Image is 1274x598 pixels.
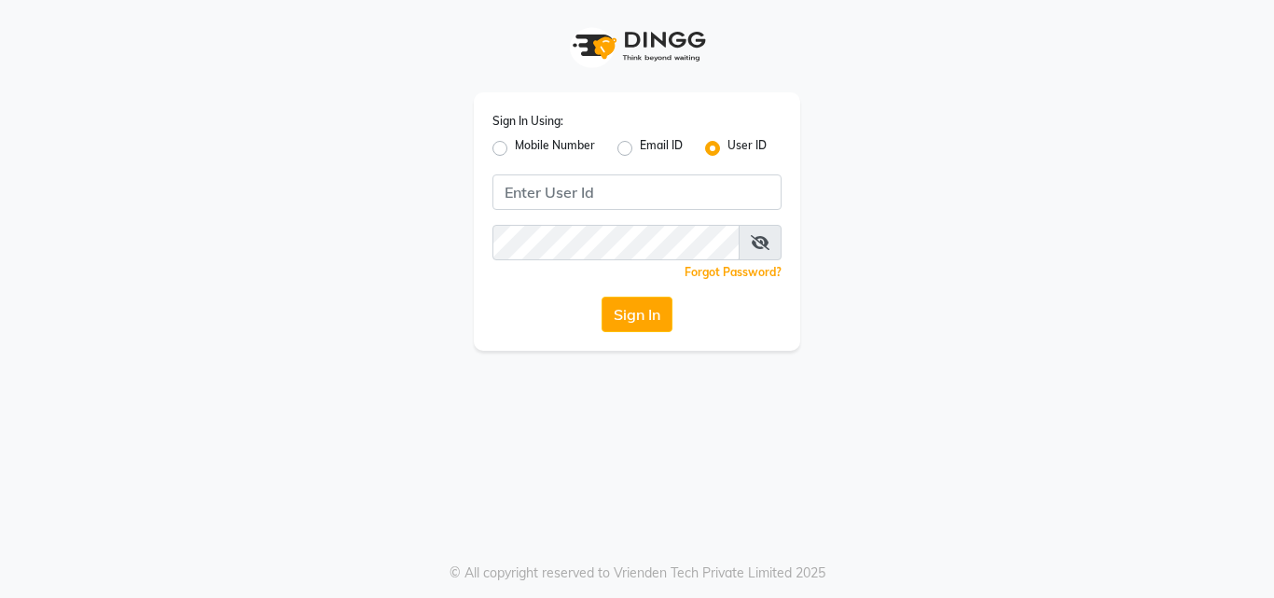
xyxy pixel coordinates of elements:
[492,225,740,260] input: Username
[515,137,595,160] label: Mobile Number
[640,137,683,160] label: Email ID
[602,297,672,332] button: Sign In
[492,113,563,130] label: Sign In Using:
[492,174,782,210] input: Username
[727,137,767,160] label: User ID
[562,19,712,74] img: logo1.svg
[685,265,782,279] a: Forgot Password?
